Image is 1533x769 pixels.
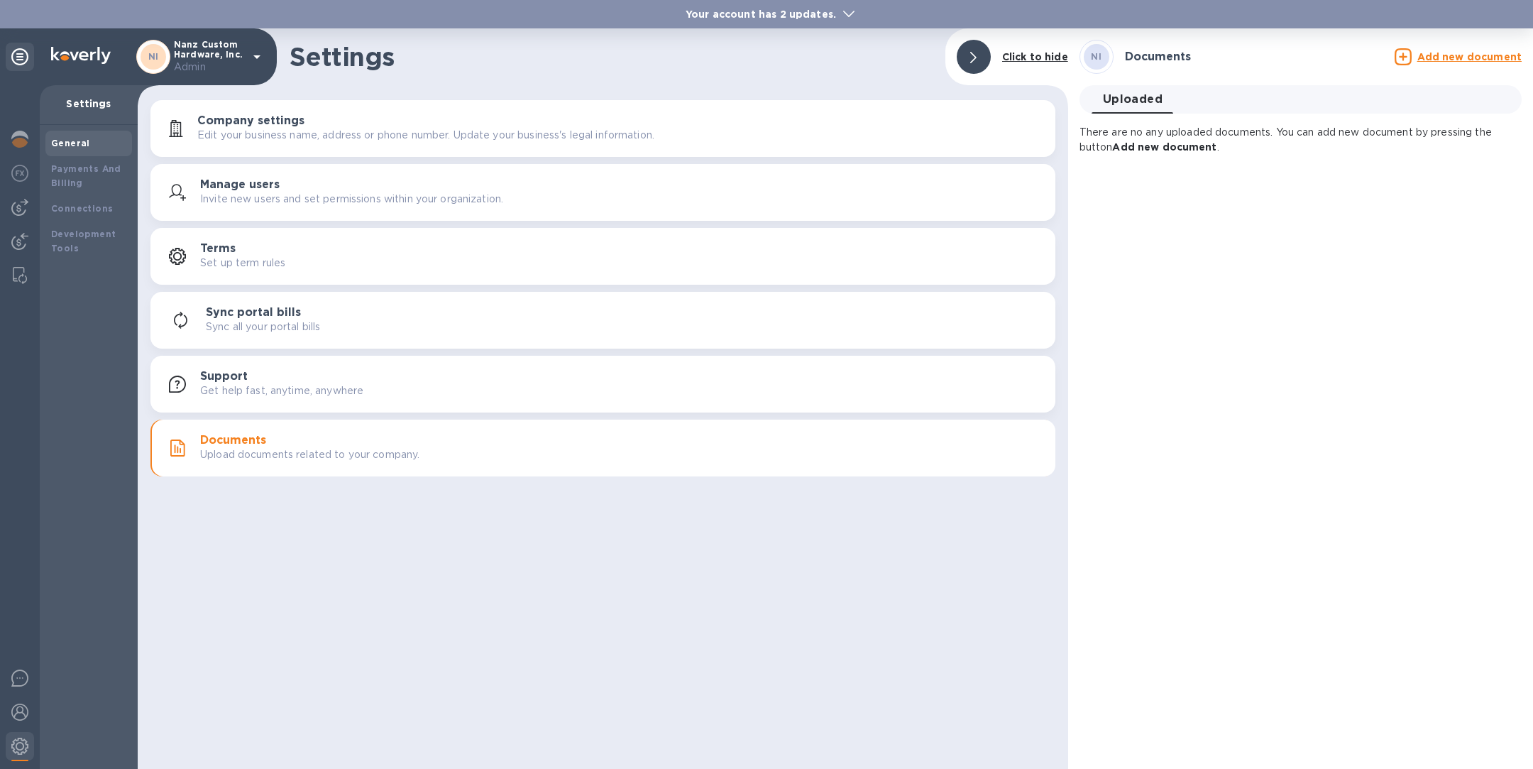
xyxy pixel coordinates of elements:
p: Invite new users and set permissions within your organization. [200,192,503,207]
button: SupportGet help fast, anytime, anywhere [150,356,1055,413]
p: Edit your business name, address or phone number. Update your business's legal information. [197,128,654,143]
b: Add new document [1112,141,1216,153]
b: Click to hide [1002,51,1068,62]
b: General [51,138,90,148]
button: TermsSet up term rules [150,228,1055,285]
p: Get help fast, anytime, anywhere [200,383,363,398]
h3: Documents [1125,50,1191,64]
button: Company settingsEdit your business name, address or phone number. Update your business's legal in... [150,100,1055,157]
p: Set up term rules [200,256,285,271]
h1: Settings [290,42,934,72]
b: NI [1091,51,1101,62]
button: DocumentsUpload documents related to your company. [150,420,1055,476]
b: Your account has 2 updates. [686,9,836,20]
b: Development Tools [51,229,116,253]
b: NI [148,51,159,62]
b: Connections [51,203,113,214]
h3: Support [200,370,248,383]
u: Add new document [1417,51,1522,62]
p: Settings [51,97,126,111]
p: Nanz Custom Hardware, Inc. [174,40,245,75]
h3: Documents [200,434,266,447]
p: Admin [174,60,245,75]
h3: Company settings [197,114,304,128]
h3: Sync portal bills [206,306,301,320]
button: Sync portal billsSync all your portal bills [150,292,1055,349]
div: Unpin categories [6,43,34,71]
b: Payments And Billing [51,163,121,188]
h3: Manage users [200,178,280,192]
img: Logo [51,47,111,64]
h3: Terms [200,242,236,256]
span: Uploaded [1103,89,1163,109]
p: There are no any uploaded documents. You can add new document by pressing the button . [1079,125,1522,155]
p: Upload documents related to your company. [200,447,419,462]
p: Sync all your portal bills [206,320,320,334]
img: Foreign exchange [11,165,28,182]
button: Manage usersInvite new users and set permissions within your organization. [150,164,1055,221]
